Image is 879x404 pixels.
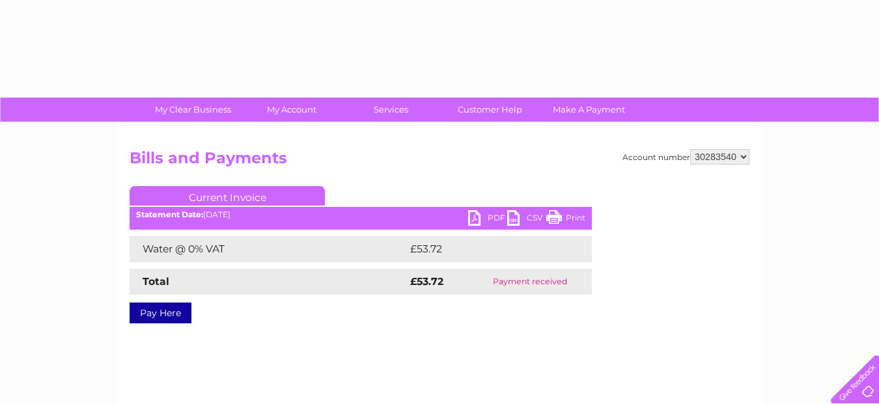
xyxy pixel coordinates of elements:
[436,98,544,122] a: Customer Help
[337,98,445,122] a: Services
[130,236,407,262] td: Water @ 0% VAT
[468,210,507,229] a: PDF
[130,303,191,323] a: Pay Here
[130,186,325,206] a: Current Invoice
[238,98,346,122] a: My Account
[130,149,749,174] h2: Bills and Payments
[507,210,546,229] a: CSV
[535,98,643,122] a: Make A Payment
[136,209,203,219] b: Statement Date:
[139,98,247,122] a: My Clear Business
[130,210,592,219] div: [DATE]
[546,210,585,229] a: Print
[410,275,443,288] strong: £53.72
[143,275,169,288] strong: Total
[468,269,592,295] td: Payment received
[622,149,749,165] div: Account number
[407,236,565,262] td: £53.72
